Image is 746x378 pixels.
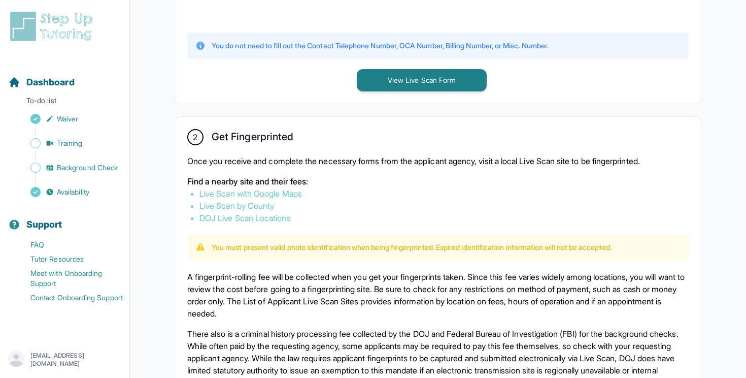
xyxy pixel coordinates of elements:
span: Waiver [57,114,78,124]
p: Find a nearby site and their fees: [187,175,689,187]
span: Availability [57,187,89,197]
span: Training [57,138,83,148]
p: You must present valid photo identification when being fingerprinted. Expired identification info... [212,242,612,253]
img: logo [8,10,98,43]
h2: Get Fingerprinted [212,131,293,147]
button: Support [4,201,125,236]
p: Once you receive and complete the necessary forms from the applicant agency, visit a local Live S... [187,155,689,167]
p: [EMAIL_ADDRESS][DOMAIN_NAME] [30,352,121,368]
a: DOJ Live Scan Locations [199,213,291,223]
button: Dashboard [4,59,125,93]
p: To-do list [4,96,125,110]
span: Background Check [57,163,118,173]
a: Live Scan by County [199,201,274,211]
a: Contact Onboarding Support [8,291,129,305]
a: Training [8,136,129,150]
p: You do not need to fill out the Contact Telephone Number, OCA Number, Billing Number, or Misc. Nu... [212,41,549,51]
a: Availability [8,185,129,199]
a: FAQ [8,238,129,252]
span: 2 [193,131,197,143]
a: Background Check [8,161,129,175]
button: [EMAIL_ADDRESS][DOMAIN_NAME] [8,351,121,369]
a: Meet with Onboarding Support [8,266,129,291]
button: View Live Scan Form [357,69,487,91]
a: Tutor Resources [8,252,129,266]
a: Live Scan with Google Maps [199,188,302,199]
a: View Live Scan Form [357,75,487,85]
span: Dashboard [26,75,75,89]
span: Support [26,217,62,232]
p: A fingerprint-rolling fee will be collected when you get your fingerprints taken. Since this fee ... [187,271,689,320]
a: Dashboard [8,75,75,89]
a: Waiver [8,112,129,126]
